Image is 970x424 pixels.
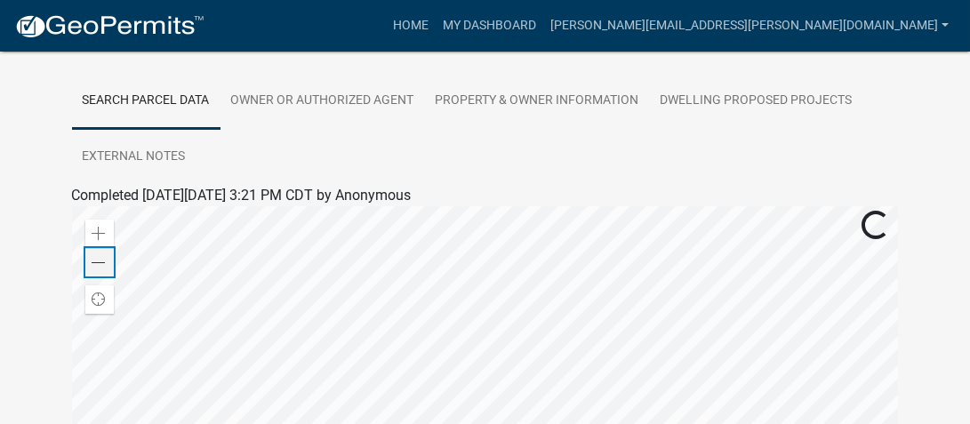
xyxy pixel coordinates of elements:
[220,73,425,130] a: Owner or Authorized Agent
[650,73,863,130] a: Dwelling Proposed Projects
[85,248,114,276] div: Zoom out
[72,73,220,130] a: Search Parcel Data
[425,73,650,130] a: Property & Owner Information
[436,9,543,43] a: My Dashboard
[85,285,114,314] div: Find my location
[72,129,196,186] a: External Notes
[386,9,436,43] a: Home
[85,220,114,248] div: Zoom in
[543,9,956,43] a: [PERSON_NAME][EMAIL_ADDRESS][PERSON_NAME][DOMAIN_NAME]
[72,187,412,204] span: Completed [DATE][DATE] 3:21 PM CDT by Anonymous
